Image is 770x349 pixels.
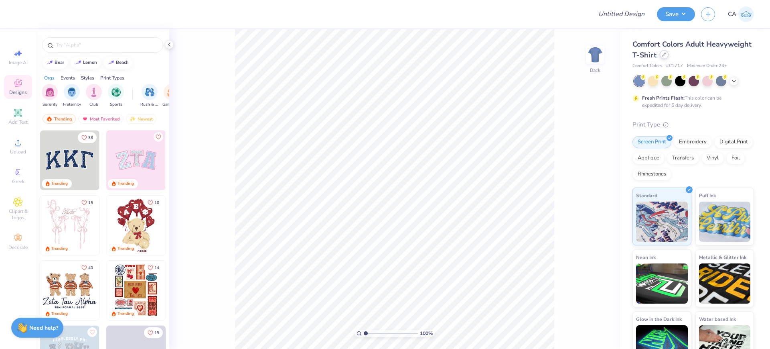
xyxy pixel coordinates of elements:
img: a3be6b59-b000-4a72-aad0-0c575b892a6b [40,261,99,320]
div: Vinyl [701,152,724,164]
span: Sorority [43,102,57,108]
div: Trending [43,114,76,124]
img: 83dda5b0-2158-48ca-832c-f6b4ef4c4536 [40,196,99,255]
span: Glow in the Dark Ink [636,315,682,323]
img: 587403a7-0594-4a7f-b2bd-0ca67a3ff8dd [106,196,166,255]
input: Try "Alpha" [55,41,158,49]
img: most_fav.gif [82,116,88,122]
button: filter button [140,84,159,108]
div: Trending [118,311,134,317]
div: Trending [118,246,134,252]
img: Puff Ink [699,202,751,242]
div: Embroidery [674,136,712,148]
img: trend_line.gif [108,60,114,65]
button: Like [144,327,163,338]
span: # C1717 [666,63,683,69]
img: Game Day Image [167,88,176,97]
div: bear [55,60,64,65]
span: Upload [10,149,26,155]
div: Foil [726,152,745,164]
button: lemon [71,57,101,69]
div: Transfers [667,152,699,164]
img: trend_line.gif [47,60,53,65]
div: Most Favorited [78,114,124,124]
button: Like [154,132,163,142]
img: edfb13fc-0e43-44eb-bea2-bf7fc0dd67f9 [99,131,158,190]
button: bear [42,57,68,69]
span: Fraternity [63,102,81,108]
img: trending.gif [46,116,53,122]
span: Clipart & logos [4,208,32,221]
span: 100 % [420,330,433,337]
span: 15 [88,201,93,205]
div: Screen Print [632,136,671,148]
span: Neon Ink [636,253,656,261]
div: Applique [632,152,665,164]
img: 6de2c09e-6ade-4b04-8ea6-6dac27e4729e [106,261,166,320]
input: Untitled Design [592,6,651,22]
img: e74243e0-e378-47aa-a400-bc6bcb25063a [165,196,225,255]
img: Back [587,47,603,63]
button: Save [657,7,695,21]
div: filter for Sports [108,84,124,108]
img: Rush & Bid Image [145,88,154,97]
div: filter for Fraternity [63,84,81,108]
div: filter for Sorority [42,84,58,108]
div: Trending [51,311,68,317]
a: CA [728,6,754,22]
img: Club Image [89,88,98,97]
span: Add Text [8,119,28,125]
div: Newest [126,114,156,124]
img: d12c9beb-9502-45c7-ae94-40b97fdd6040 [99,261,158,320]
button: Like [144,262,163,273]
div: Print Type [632,120,754,129]
button: Like [87,327,97,337]
button: filter button [86,84,102,108]
div: beach [116,60,129,65]
span: 10 [154,201,159,205]
button: Like [78,132,97,143]
div: Trending [51,181,68,187]
span: Standard [636,191,657,200]
img: 5ee11766-d822-42f5-ad4e-763472bf8dcf [165,131,225,190]
div: lemon [83,60,97,65]
div: Digital Print [714,136,753,148]
button: filter button [108,84,124,108]
img: d12a98c7-f0f7-4345-bf3a-b9f1b718b86e [99,196,158,255]
img: Sorority Image [45,88,55,97]
strong: Need help? [29,324,58,332]
div: Rhinestones [632,168,671,180]
span: Comfort Colors Adult Heavyweight T-Shirt [632,39,752,60]
div: Styles [81,74,94,82]
strong: Fresh Prints Flash: [642,95,685,101]
button: filter button [63,84,81,108]
span: Greek [12,178,24,185]
button: beach [103,57,132,69]
span: Metallic & Glitter Ink [699,253,746,261]
img: Metallic & Glitter Ink [699,263,751,304]
span: Minimum Order: 24 + [687,63,727,69]
img: Fraternity Image [67,88,76,97]
div: Events [61,74,75,82]
button: Like [78,262,97,273]
span: Game Day [162,102,181,108]
span: Club [89,102,98,108]
span: 19 [154,331,159,335]
span: Water based Ink [699,315,736,323]
span: Rush & Bid [140,102,159,108]
img: Newest.gif [130,116,136,122]
button: Like [144,197,163,208]
div: Trending [51,246,68,252]
div: filter for Club [86,84,102,108]
div: Back [590,67,600,74]
div: filter for Rush & Bid [140,84,159,108]
span: 40 [88,266,93,270]
span: Sports [110,102,122,108]
img: trend_line.gif [75,60,81,65]
div: Print Types [100,74,124,82]
span: Designs [9,89,27,96]
img: 9980f5e8-e6a1-4b4a-8839-2b0e9349023c [106,131,166,190]
img: 3b9aba4f-e317-4aa7-a679-c95a879539bd [40,131,99,190]
button: filter button [162,84,181,108]
span: CA [728,10,736,19]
